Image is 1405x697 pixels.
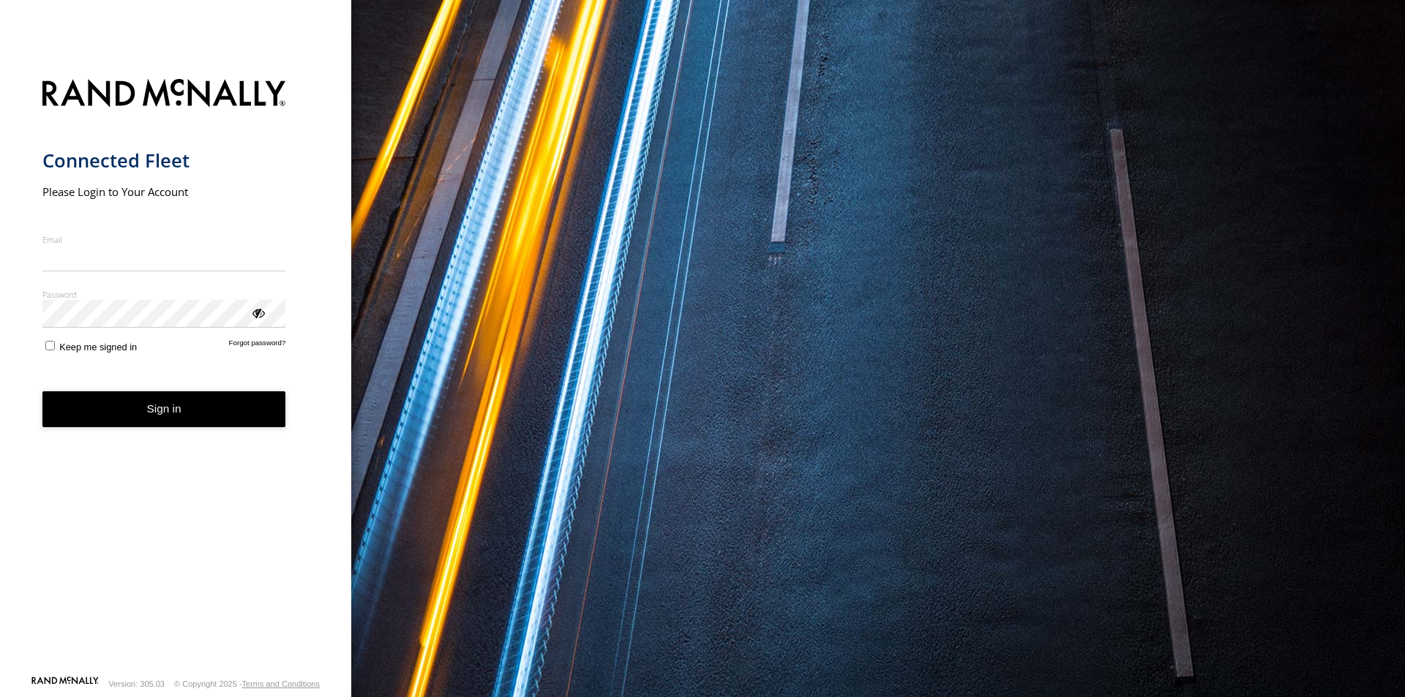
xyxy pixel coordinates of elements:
[45,341,55,350] input: Keep me signed in
[42,184,286,199] h2: Please Login to Your Account
[42,234,286,245] label: Email
[31,677,99,691] a: Visit our Website
[229,339,286,353] a: Forgot password?
[42,148,286,173] h1: Connected Fleet
[109,679,165,688] div: Version: 305.03
[42,289,286,300] label: Password
[42,76,286,113] img: Rand McNally
[174,679,320,688] div: © Copyright 2025 -
[42,70,310,675] form: main
[59,342,137,353] span: Keep me signed in
[242,679,320,688] a: Terms and Conditions
[42,391,286,427] button: Sign in
[250,305,265,320] div: ViewPassword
